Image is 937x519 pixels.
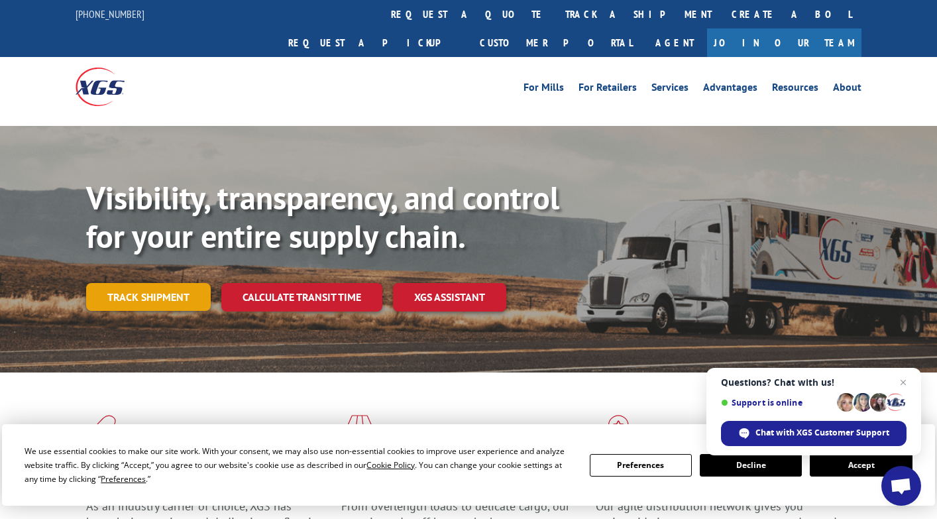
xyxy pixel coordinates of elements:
[755,427,889,439] span: Chat with XGS Customer Support
[651,82,689,97] a: Services
[721,377,907,388] span: Questions? Chat with us!
[700,454,802,477] button: Decline
[341,415,372,449] img: xgs-icon-focused-on-flooring-red
[721,398,832,408] span: Support is online
[895,375,911,390] span: Close chat
[2,424,935,506] div: Cookie Consent Prompt
[642,29,707,57] a: Agent
[278,29,470,57] a: Request a pickup
[86,177,559,257] b: Visibility, transparency, and control for your entire supply chain.
[772,82,818,97] a: Resources
[703,82,757,97] a: Advantages
[86,415,127,449] img: xgs-icon-total-supply-chain-intelligence-red
[393,283,506,312] a: XGS ASSISTANT
[101,473,146,485] span: Preferences
[579,82,637,97] a: For Retailers
[707,29,861,57] a: Join Our Team
[596,415,641,449] img: xgs-icon-flagship-distribution-model-red
[221,283,382,312] a: Calculate transit time
[86,283,211,311] a: Track shipment
[524,82,564,97] a: For Mills
[881,466,921,506] div: Open chat
[366,459,415,471] span: Cookie Policy
[590,454,692,477] button: Preferences
[721,421,907,446] div: Chat with XGS Customer Support
[76,7,144,21] a: [PHONE_NUMBER]
[810,454,912,477] button: Accept
[25,444,573,486] div: We use essential cookies to make our site work. With your consent, we may also use non-essential ...
[470,29,642,57] a: Customer Portal
[833,82,861,97] a: About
